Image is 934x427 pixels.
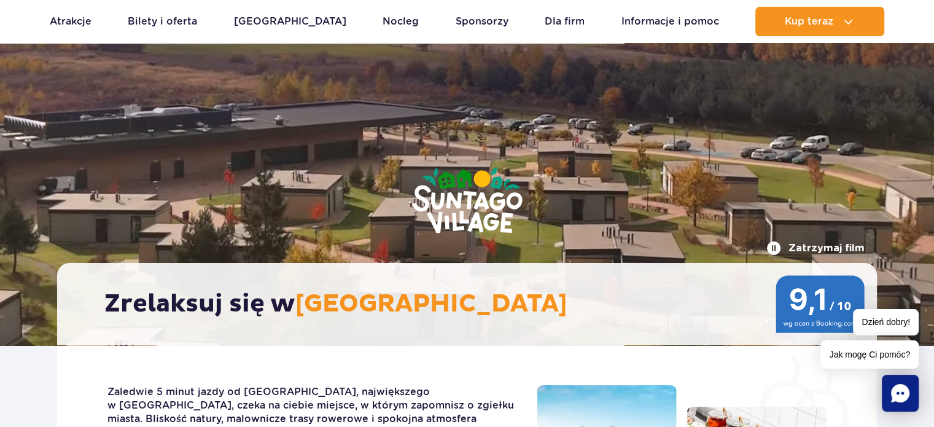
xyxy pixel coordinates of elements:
a: Nocleg [383,7,419,36]
span: Jak mogę Ci pomóc? [820,340,919,369]
a: Bilety i oferta [128,7,197,36]
button: Kup teraz [755,7,884,36]
a: Dla firm [545,7,585,36]
a: Atrakcje [50,7,91,36]
div: Chat [882,375,919,412]
span: [GEOGRAPHIC_DATA] [295,289,567,319]
a: [GEOGRAPHIC_DATA] [234,7,346,36]
img: 9,1/10 wg ocen z Booking.com [776,275,865,333]
button: Zatrzymaj film [766,241,865,256]
h2: Zrelaksuj się w [104,289,842,319]
span: Kup teraz [785,16,833,27]
span: Dzień dobry! [853,309,919,335]
a: Informacje i pomoc [621,7,719,36]
a: Sponsorzy [456,7,508,36]
img: Suntago Village [363,119,572,284]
